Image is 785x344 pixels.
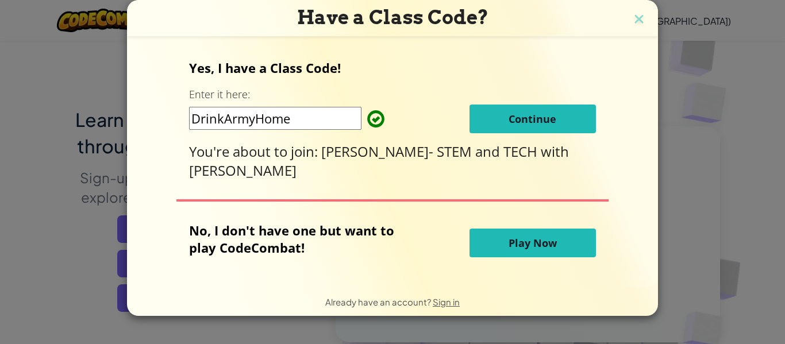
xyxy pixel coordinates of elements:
a: Sign in [433,296,460,307]
span: Play Now [509,236,557,250]
button: Continue [470,105,596,133]
span: Have a Class Code? [297,6,488,29]
span: with [541,142,569,161]
span: [PERSON_NAME] [189,161,297,180]
span: You're about to join: [189,142,321,161]
img: close icon [632,11,647,29]
button: Play Now [470,229,596,257]
label: Enter it here: [189,87,250,102]
span: Continue [509,112,556,126]
p: Yes, I have a Class Code! [189,59,595,76]
p: No, I don't have one but want to play CodeCombat! [189,222,411,256]
span: [PERSON_NAME]- STEM and TECH [321,142,541,161]
span: Already have an account? [325,296,433,307]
